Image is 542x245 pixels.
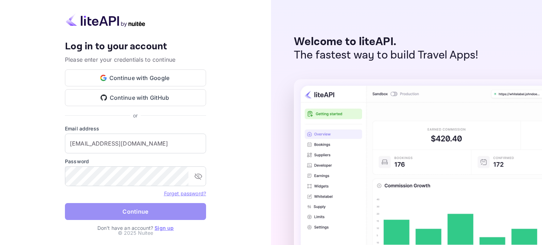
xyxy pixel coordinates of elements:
button: Continue with GitHub [65,89,206,106]
a: Forget password? [164,190,206,197]
p: or [133,112,138,119]
a: Forget password? [164,190,206,196]
p: Don't have an account? [65,224,206,232]
p: © 2025 Nuitee [118,229,153,237]
label: Password [65,158,206,165]
h4: Log in to your account [65,41,206,53]
button: Continue with Google [65,69,206,86]
a: Sign up [155,225,174,231]
button: Continue [65,203,206,220]
label: Email address [65,125,206,132]
button: toggle password visibility [191,169,205,183]
p: Please enter your credentials to continue [65,55,206,64]
input: Enter your email address [65,134,206,153]
p: The fastest way to build Travel Apps! [294,49,478,62]
p: Welcome to liteAPI. [294,35,478,49]
img: liteapi [65,13,146,27]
